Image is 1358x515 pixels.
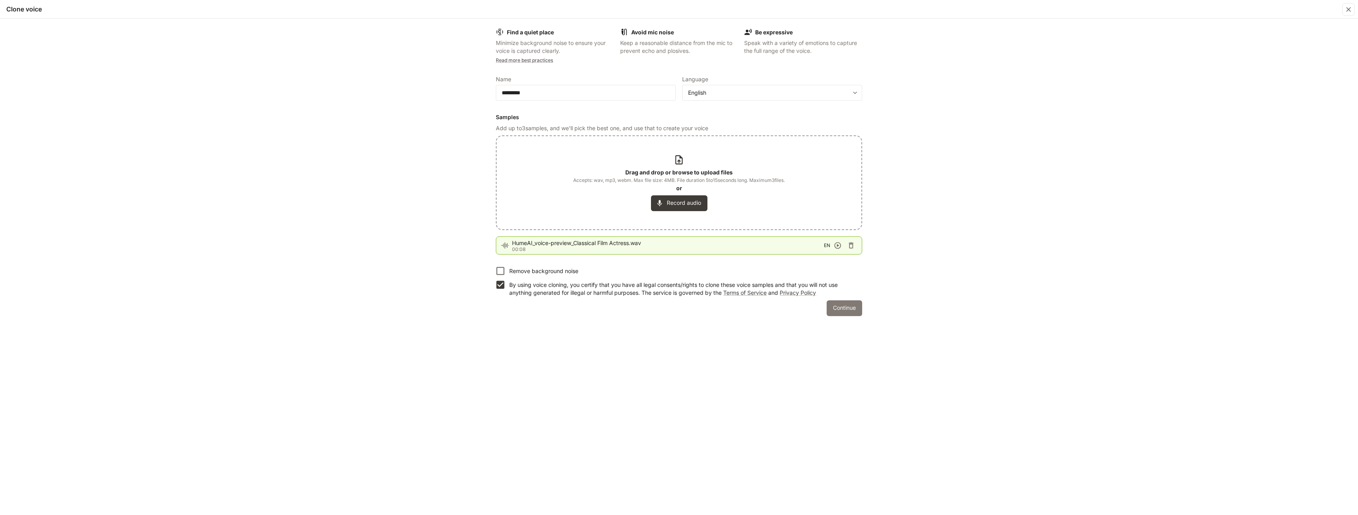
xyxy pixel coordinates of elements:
[573,176,785,184] span: Accepts: wav, mp3, webm. Max file size: 4MB. File duration 5 to 15 seconds long. Maximum 3 files.
[512,239,824,247] span: HumeAI_voice-preview_Classical Film Actress.wav
[780,289,816,296] a: Privacy Policy
[496,57,553,63] a: Read more best practices
[688,89,849,97] div: English
[512,247,824,252] p: 00:08
[496,77,511,82] p: Name
[824,242,830,249] span: EN
[507,29,554,36] b: Find a quiet place
[625,169,733,176] b: Drag and drop or browse to upload files
[683,89,862,97] div: English
[620,39,738,55] p: Keep a reasonable distance from the mic to prevent echo and plosives.
[509,281,856,297] p: By using voice cloning, you certify that you have all legal consents/rights to clone these voice ...
[682,77,708,82] p: Language
[651,195,707,211] button: Record audio
[723,289,767,296] a: Terms of Service
[827,300,862,316] button: Continue
[744,39,862,55] p: Speak with a variety of emotions to capture the full range of the voice.
[755,29,793,36] b: Be expressive
[631,29,674,36] b: Avoid mic noise
[496,124,862,132] p: Add up to 3 samples, and we'll pick the best one, and use that to create your voice
[496,39,614,55] p: Minimize background noise to ensure your voice is captured clearly.
[676,185,682,191] b: or
[509,267,578,275] p: Remove background noise
[496,113,862,121] h6: Samples
[6,5,42,13] h5: Clone voice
